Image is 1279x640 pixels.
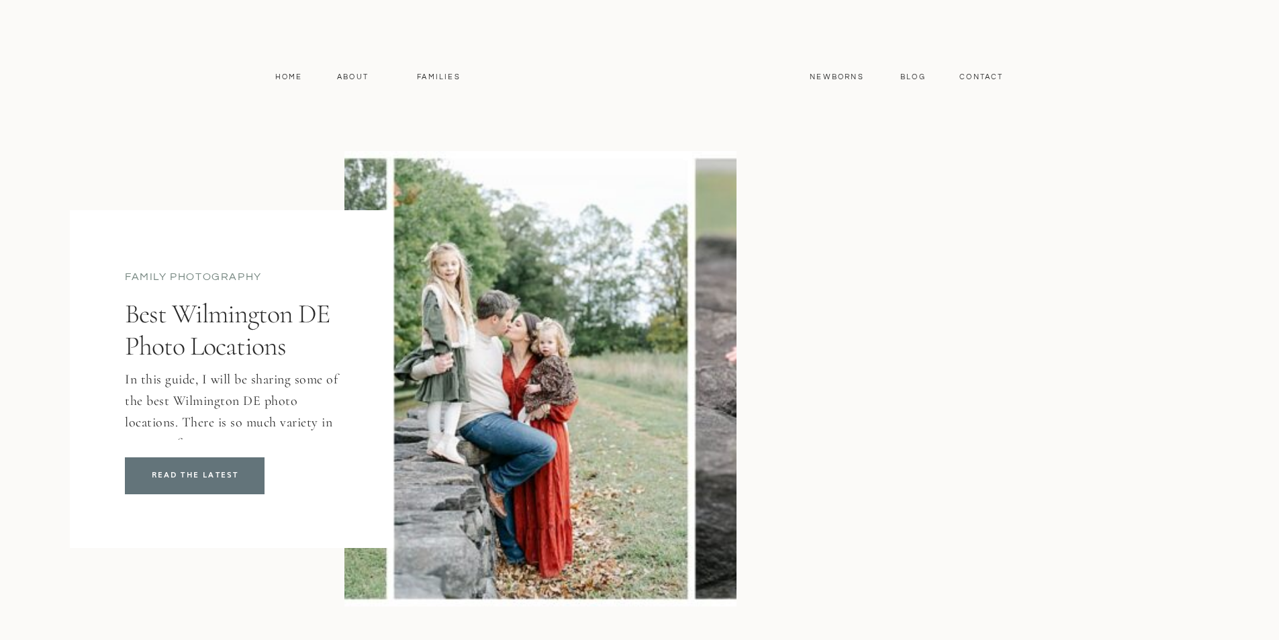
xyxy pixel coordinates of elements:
a: Families [409,71,469,83]
a: Newborns [805,71,869,83]
a: contact [953,71,1011,83]
a: About [334,71,373,83]
a: family photography [125,271,262,282]
a: Best Wilmington DE Photo Locations [125,457,265,494]
img: Brandywine Creek State Park is a perfect location for family photos in Wilmington DE [344,151,737,606]
a: Blog [898,71,929,83]
a: Home [269,71,309,83]
a: Best Wilmington DE Photo Locations [125,298,330,362]
a: READ THE LATEST [131,469,259,482]
p: In this guide, I will be sharing some of the best Wilmington DE photo locations. There is so much... [125,369,341,584]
